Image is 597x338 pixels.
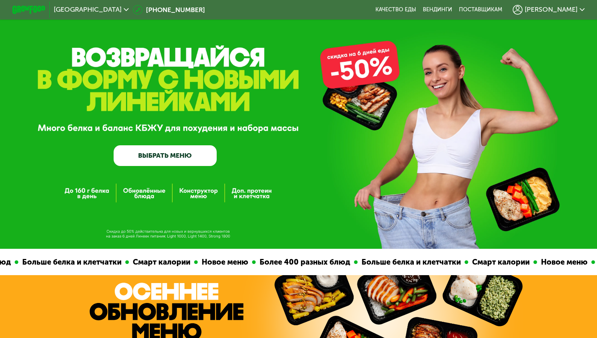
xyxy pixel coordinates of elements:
[128,256,193,268] div: Смарт калории
[54,6,122,13] span: [GEOGRAPHIC_DATA]
[536,256,590,268] div: Новое меню
[255,256,353,268] div: Более 400 разных блюд
[459,6,502,13] div: поставщикам
[17,256,124,268] div: Больше белка и клетчатки
[357,256,463,268] div: Больше белка и клетчатки
[133,5,205,15] a: [PHONE_NUMBER]
[525,6,577,13] span: [PERSON_NAME]
[197,256,251,268] div: Новое меню
[423,6,452,13] a: Вендинги
[375,6,416,13] a: Качество еды
[114,145,217,166] a: ВЫБРАТЬ МЕНЮ
[467,256,532,268] div: Смарт калории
